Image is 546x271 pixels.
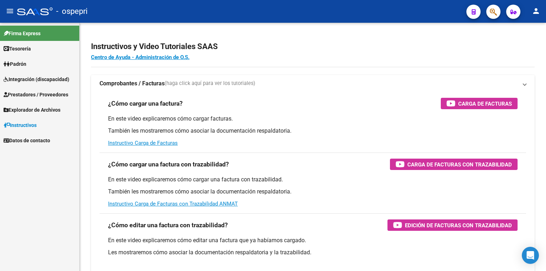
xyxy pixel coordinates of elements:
[108,176,518,184] p: En este video explicaremos cómo cargar una factura con trazabilidad.
[108,99,183,108] h3: ¿Cómo cargar una factura?
[108,188,518,196] p: También les mostraremos cómo asociar la documentación respaldatoria.
[390,159,518,170] button: Carga de Facturas con Trazabilidad
[458,99,512,108] span: Carga de Facturas
[91,40,535,53] h2: Instructivos y Video Tutoriales SAAS
[108,159,229,169] h3: ¿Cómo cargar una factura con trazabilidad?
[4,30,41,37] span: Firma Express
[108,220,228,230] h3: ¿Cómo editar una factura con trazabilidad?
[165,80,255,87] span: (haga click aquí para ver los tutoriales)
[108,201,238,207] a: Instructivo Carga de Facturas con Trazabilidad ANMAT
[108,127,518,135] p: También les mostraremos cómo asociar la documentación respaldatoria.
[100,80,165,87] strong: Comprobantes / Facturas
[4,60,26,68] span: Padrón
[108,140,178,146] a: Instructivo Carga de Facturas
[405,221,512,230] span: Edición de Facturas con Trazabilidad
[4,45,31,53] span: Tesorería
[4,91,68,99] span: Prestadores / Proveedores
[6,7,14,15] mat-icon: menu
[91,75,535,92] mat-expansion-panel-header: Comprobantes / Facturas(haga click aquí para ver los tutoriales)
[4,75,69,83] span: Integración (discapacidad)
[387,219,518,231] button: Edición de Facturas con Trazabilidad
[4,106,60,114] span: Explorador de Archivos
[108,249,518,256] p: Les mostraremos cómo asociar la documentación respaldatoria y la trazabilidad.
[522,247,539,264] div: Open Intercom Messenger
[108,237,518,244] p: En este video explicaremos cómo editar una factura que ya habíamos cargado.
[407,160,512,169] span: Carga de Facturas con Trazabilidad
[4,137,50,144] span: Datos de contacto
[4,121,37,129] span: Instructivos
[108,115,518,123] p: En este video explicaremos cómo cargar facturas.
[532,7,540,15] mat-icon: person
[91,54,189,60] a: Centro de Ayuda - Administración de O.S.
[56,4,87,19] span: - ospepri
[441,98,518,109] button: Carga de Facturas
